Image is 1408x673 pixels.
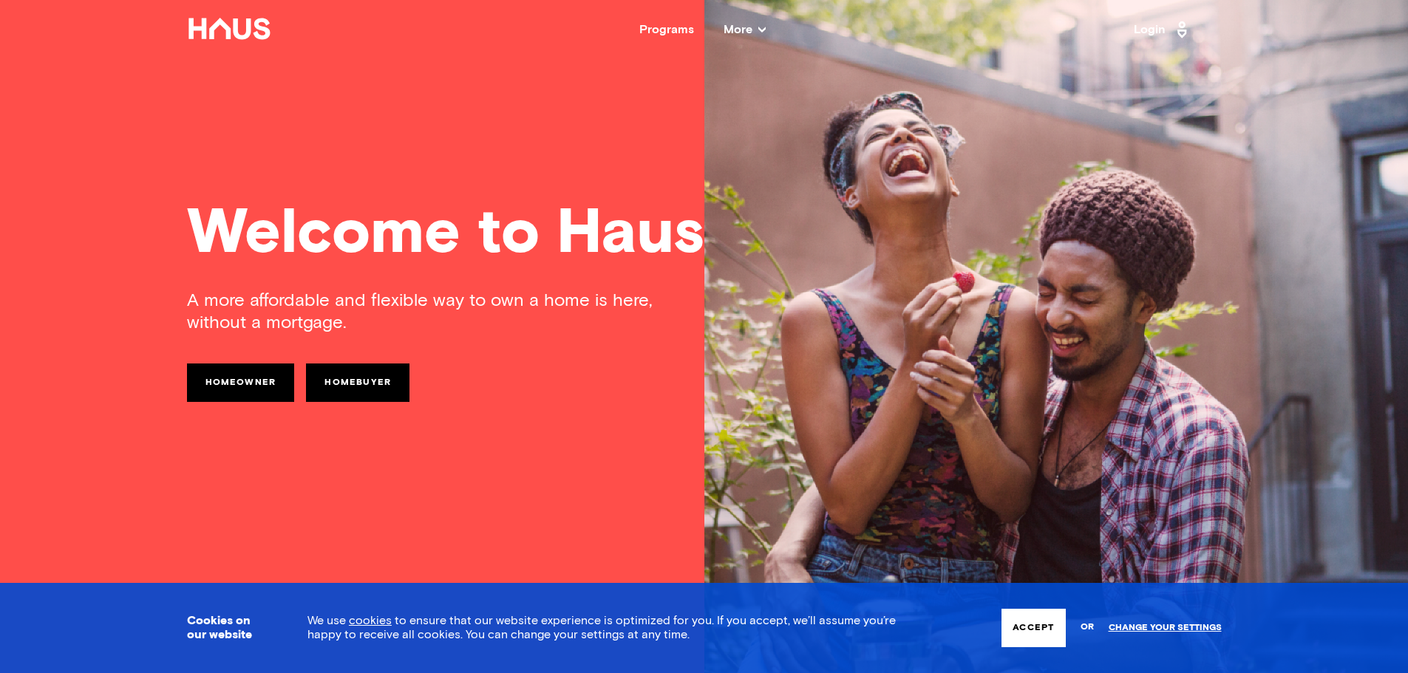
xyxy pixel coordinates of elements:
a: Login [1134,18,1191,41]
a: Change your settings [1109,623,1222,633]
span: More [724,24,766,35]
div: A more affordable and flexible way to own a home is here, without a mortgage. [187,290,704,334]
span: or [1081,615,1094,640]
a: Homebuyer [306,363,409,402]
a: Homeowner [187,363,295,402]
button: Accept [1001,609,1065,647]
div: Welcome to Haus [187,203,1222,266]
h3: Cookies on our website [187,614,271,642]
a: cookies [349,615,392,626]
span: We use to ensure that our website experience is optimized for you. If you accept, we’ll assume yo... [307,615,896,640]
a: Programs [639,24,694,35]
